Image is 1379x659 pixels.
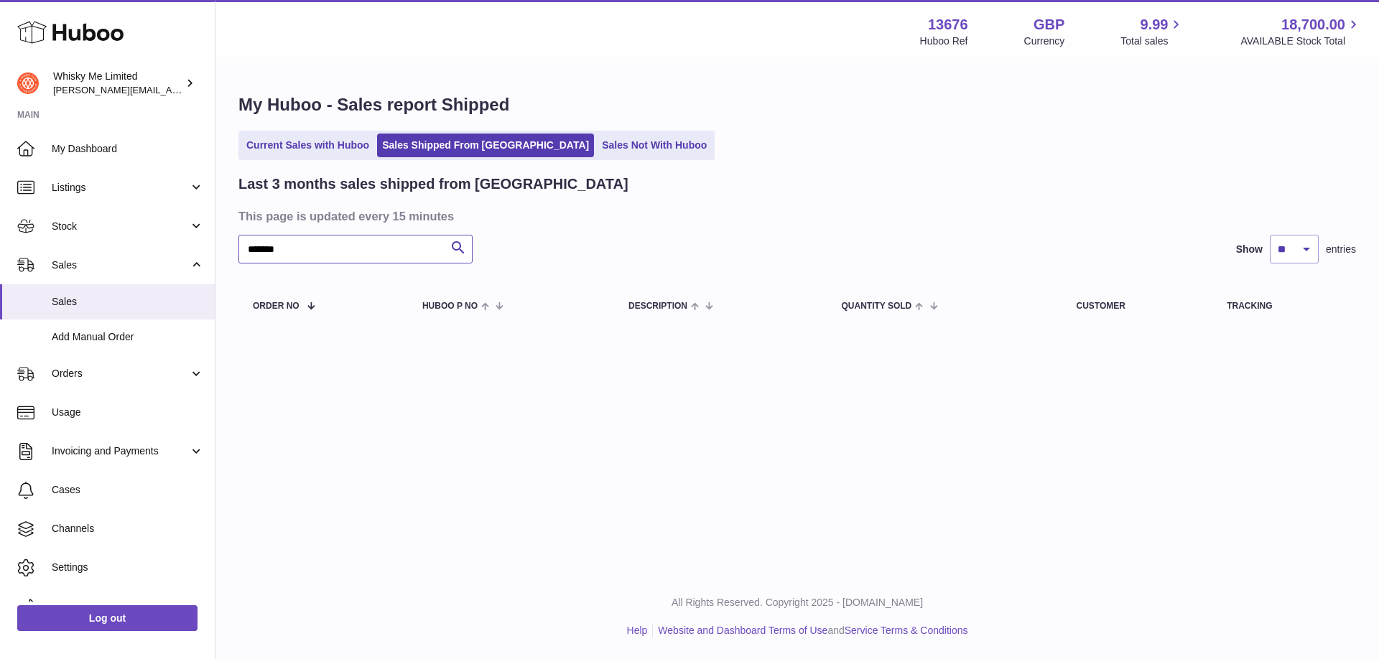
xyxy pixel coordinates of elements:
a: Current Sales with Huboo [241,134,374,157]
a: Help [627,625,648,636]
p: All Rights Reserved. Copyright 2025 - [DOMAIN_NAME] [227,596,1368,609]
div: Currency [1024,34,1065,48]
h3: This page is updated every 15 minutes [238,208,1352,224]
a: Service Terms & Conditions [845,625,968,636]
span: AVAILABLE Stock Total [1240,34,1362,48]
span: 9.99 [1141,15,1169,34]
span: Stock [52,220,189,233]
span: Huboo P no [422,302,478,311]
span: Listings [52,181,189,195]
strong: 13676 [928,15,968,34]
a: Log out [17,605,198,631]
a: 18,700.00 AVAILABLE Stock Total [1240,15,1362,48]
span: entries [1326,243,1356,256]
a: 9.99 Total sales [1120,15,1184,48]
img: frances@whiskyshop.com [17,73,39,94]
span: Sales [52,258,189,272]
h1: My Huboo - Sales report Shipped [238,93,1356,116]
span: Order No [253,302,300,311]
span: Invoicing and Payments [52,444,189,458]
span: Description [628,302,687,311]
span: Returns [52,599,204,613]
h2: Last 3 months sales shipped from [GEOGRAPHIC_DATA] [238,174,628,194]
div: Customer [1076,302,1198,311]
span: Add Manual Order [52,330,204,344]
div: Whisky Me Limited [53,70,182,97]
span: Cases [52,483,204,497]
span: Channels [52,522,204,536]
div: Huboo Ref [920,34,968,48]
a: Website and Dashboard Terms of Use [658,625,827,636]
span: [PERSON_NAME][EMAIL_ADDRESS][DOMAIN_NAME] [53,84,288,95]
span: Sales [52,295,204,309]
span: My Dashboard [52,142,204,156]
span: Quantity Sold [841,302,911,311]
a: Sales Not With Huboo [597,134,712,157]
span: Total sales [1120,34,1184,48]
label: Show [1236,243,1263,256]
div: Tracking [1227,302,1342,311]
span: Orders [52,367,189,380]
span: Usage [52,406,204,419]
span: Settings [52,561,204,574]
span: 18,700.00 [1281,15,1345,34]
li: and [653,624,967,637]
strong: GBP [1034,15,1064,34]
a: Sales Shipped From [GEOGRAPHIC_DATA] [377,134,594,157]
